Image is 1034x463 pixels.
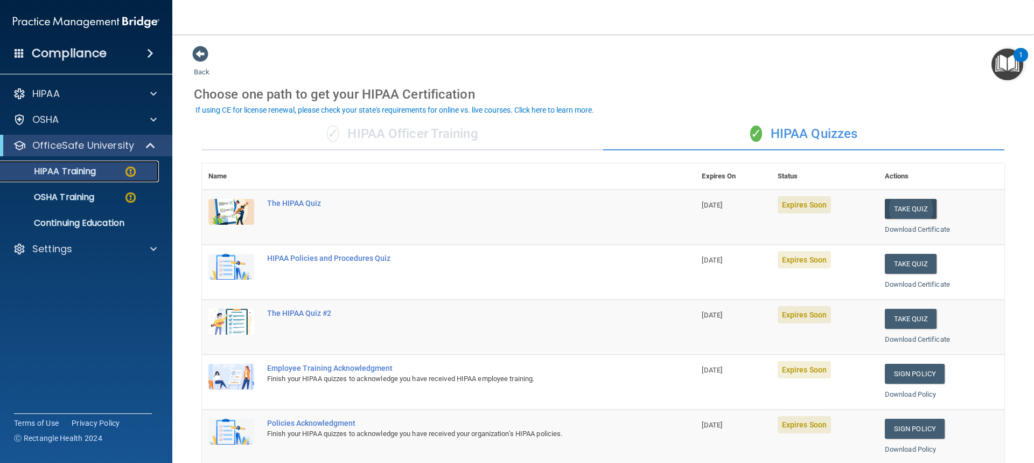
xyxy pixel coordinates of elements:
p: Settings [32,243,72,255]
img: warning-circle.0cc9ac19.png [124,165,137,178]
div: 1 [1019,55,1023,69]
button: Take Quiz [885,199,937,219]
a: Sign Policy [885,364,945,384]
button: If using CE for license renewal, please check your state's requirements for online vs. live cours... [194,105,596,115]
th: Status [771,163,878,190]
th: Name [202,163,261,190]
h4: Compliance [32,46,107,61]
span: ✓ [750,126,762,142]
span: Expires Soon [778,196,831,213]
div: If using CE for license renewal, please check your state's requirements for online vs. live cours... [195,106,594,114]
div: Employee Training Acknowledgment [267,364,641,372]
span: [DATE] [702,421,722,429]
span: [DATE] [702,366,722,374]
img: warning-circle.0cc9ac19.png [124,191,137,204]
a: Download Certificate [885,335,950,343]
div: The HIPAA Quiz [267,199,641,208]
button: Take Quiz [885,309,937,329]
button: Open Resource Center, 1 new notification [991,49,1023,80]
div: Policies Acknowledgment [267,419,641,427]
div: HIPAA Quizzes [603,118,1004,150]
a: Terms of Use [14,418,59,429]
img: PMB logo [13,11,159,33]
th: Expires On [695,163,771,190]
div: Choose one path to get your HIPAA Certification [194,79,1012,110]
a: OSHA [13,113,157,126]
a: OfficeSafe University [13,139,156,152]
span: Ⓒ Rectangle Health 2024 [14,433,102,444]
span: [DATE] [702,311,722,319]
th: Actions [878,163,1004,190]
p: OSHA Training [7,192,94,203]
div: HIPAA Officer Training [202,118,603,150]
button: Take Quiz [885,254,937,274]
span: Expires Soon [778,361,831,378]
div: Finish your HIPAA quizzes to acknowledge you have received HIPAA employee training. [267,372,641,385]
span: [DATE] [702,256,722,264]
span: [DATE] [702,201,722,209]
a: Download Certificate [885,225,950,233]
div: The HIPAA Quiz #2 [267,309,641,317]
span: Expires Soon [778,251,831,268]
span: Expires Soon [778,416,831,433]
div: Finish your HIPAA quizzes to acknowledge you have received your organization’s HIPAA policies. [267,427,641,440]
span: Expires Soon [778,306,831,323]
p: OSHA [32,113,59,126]
a: Settings [13,243,157,255]
a: Privacy Policy [72,418,120,429]
p: HIPAA Training [7,166,96,177]
span: ✓ [327,126,339,142]
a: HIPAA [13,87,157,100]
p: Continuing Education [7,218,154,229]
a: Download Policy [885,445,937,453]
p: HIPAA [32,87,60,100]
iframe: Drift Widget Chat Controller [848,386,1021,430]
a: Back [194,55,209,76]
a: Download Certificate [885,280,950,288]
div: HIPAA Policies and Procedures Quiz [267,254,641,262]
p: OfficeSafe University [32,139,134,152]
